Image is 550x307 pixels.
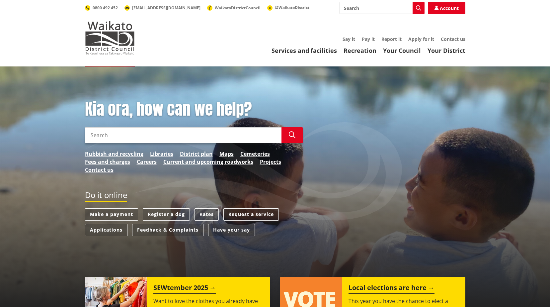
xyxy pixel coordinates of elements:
[137,158,157,166] a: Careers
[124,5,200,11] a: [EMAIL_ADDRESS][DOMAIN_NAME]
[132,224,203,236] a: Feedback & Complaints
[428,2,465,14] a: Account
[215,5,261,11] span: WaikatoDistrictCouncil
[383,47,421,54] a: Your Council
[143,208,190,221] a: Register a dog
[85,21,135,54] img: Waikato District Council - Te Kaunihera aa Takiwaa o Waikato
[223,208,279,221] a: Request a service
[362,36,375,42] a: Pay it
[85,100,303,119] h1: Kia ora, how can we help?
[163,158,253,166] a: Current and upcoming roadworks
[344,47,376,54] a: Recreation
[343,36,355,42] a: Say it
[150,150,173,158] a: Libraries
[240,150,270,158] a: Cemeteries
[272,47,337,54] a: Services and facilities
[93,5,118,11] span: 0800 492 452
[85,190,127,202] h2: Do it online
[408,36,434,42] a: Apply for it
[349,284,434,294] h2: Local elections are here
[340,2,425,14] input: Search input
[85,158,130,166] a: Fees and charges
[85,166,114,174] a: Contact us
[180,150,213,158] a: District plan
[219,150,234,158] a: Maps
[85,150,143,158] a: Rubbish and recycling
[85,5,118,11] a: 0800 492 452
[267,5,309,10] a: @WaikatoDistrict
[132,5,200,11] span: [EMAIL_ADDRESS][DOMAIN_NAME]
[208,224,255,236] a: Have your say
[441,36,465,42] a: Contact us
[85,208,138,221] a: Make a payment
[85,127,281,143] input: Search input
[207,5,261,11] a: WaikatoDistrictCouncil
[153,284,216,294] h2: SEWtember 2025
[381,36,402,42] a: Report it
[195,208,219,221] a: Rates
[260,158,281,166] a: Projects
[275,5,309,10] span: @WaikatoDistrict
[85,224,127,236] a: Applications
[428,47,465,54] a: Your District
